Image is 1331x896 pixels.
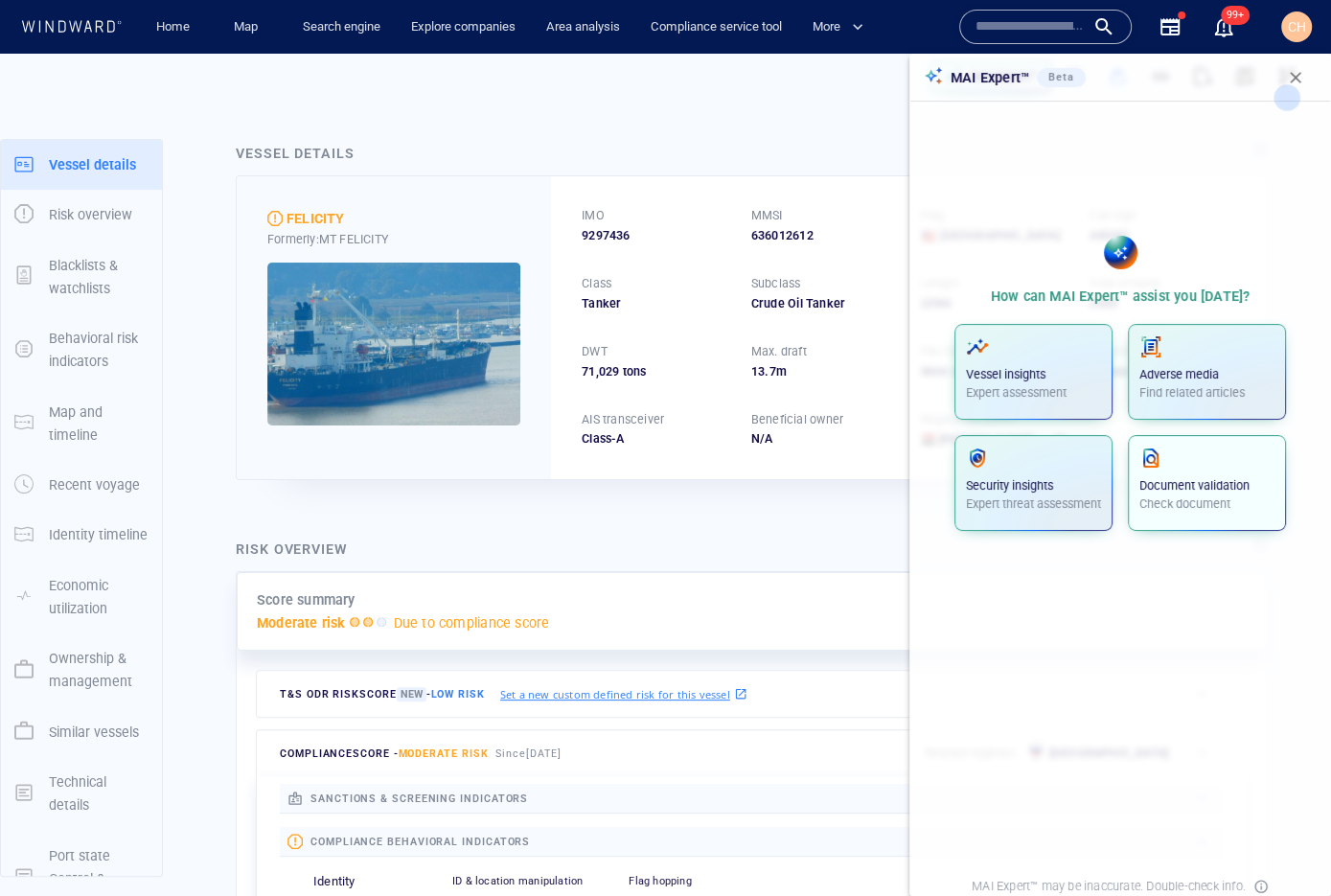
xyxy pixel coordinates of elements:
div: Vessel details [236,142,355,165]
a: Identity timeline [1,525,162,543]
div: Formerly: MT FELICITY [267,231,520,248]
p: Ownership & management [49,647,149,694]
span: Moderate risk [398,747,488,760]
p: Recent voyage [49,473,140,496]
button: Ownership & management [1,633,162,707]
div: Activity timeline [10,19,94,48]
div: Toggle map information layers [982,69,1011,98]
a: Explore companies [403,11,523,44]
a: OpenStreetMap [834,578,927,591]
button: Map [218,11,280,44]
span: CH [1288,19,1306,34]
span: 13 [751,364,765,379]
div: 636012612 [751,227,898,244]
p: Vessel insights [966,366,1101,383]
p: Map and timeline [49,401,149,448]
div: FELICITY [287,207,345,230]
div: Crude Oil Tanker [751,295,898,312]
button: Recent voyage [1,460,162,510]
a: Home [149,11,197,44]
p: Technical details [49,770,149,817]
img: 5905c34a0ed6155845fdd115_0 [267,263,520,425]
a: Port state Control & Casualties [1,868,162,886]
a: Mapbox [778,578,831,591]
div: 71,029 tons [582,363,728,380]
iframe: Chat [1250,810,1317,882]
span: ID & location manipulation [452,875,583,887]
p: Score summary [257,588,356,611]
span: New [397,687,426,701]
div: Focus on vessel path [893,69,922,98]
p: Expert threat assessment [966,495,1101,513]
div: (6186) [98,19,132,48]
p: DWT [582,343,608,360]
div: Tanker [582,295,728,312]
button: Security insightsExpert threat assessment [954,435,1113,531]
span: sanctions & screening indicators [310,793,528,805]
p: Moderate risk [257,611,346,634]
a: Technical details [1,783,162,801]
button: Behavioral risk indicators [1,313,162,387]
button: Blacklists & watchlists [1,241,162,314]
button: Document validationCheck document [1128,435,1286,531]
a: Improve this map [932,578,1027,591]
a: Map [226,11,272,44]
span: Flag hopping [629,875,691,887]
p: MAI Expert™ [951,66,1029,89]
button: 99+ [1201,4,1247,50]
p: Security insights [966,477,1101,494]
span: N/A [751,431,773,446]
a: Risk overview [1,205,162,223]
button: Create an AOI. [951,69,982,98]
button: 7 days[DATE]-[DATE] [266,484,444,517]
button: Vessel details [1,140,162,190]
button: Map and timeline [1,387,162,461]
button: Technical details [1,757,162,831]
p: Behavioral risk indicators [49,327,149,374]
span: 99+ [1221,6,1250,25]
p: Vessel details [49,153,136,176]
p: Risk overview [49,203,132,226]
p: Expert assessment [966,384,1101,402]
p: Similar vessels [49,721,139,744]
div: [DATE] - [DATE] [322,486,404,516]
p: How can MAI Expert™ assist you [DATE]? [991,285,1251,308]
button: Adverse mediaFind related articles [1128,324,1286,420]
p: Adverse media [1139,366,1274,383]
span: 9297436 [582,227,630,244]
span: T&S ODR risk score - [280,687,485,701]
a: Similar vessels [1,722,162,740]
p: Identity timeline [49,523,148,546]
p: Blacklists & watchlists [49,254,149,301]
div: Risk overview [236,538,348,561]
div: Toggle vessel historical path [922,69,951,98]
p: AIS transceiver [582,411,664,428]
p: Subclass [751,275,801,292]
a: Ownership & management [1,660,162,678]
p: Beneficial owner [751,411,843,428]
p: Document validation [1139,477,1274,494]
a: Map and timeline [1,413,162,431]
a: Behavioral risk indicators [1,340,162,358]
span: . [765,364,769,379]
span: Low risk [430,688,484,701]
span: Since [DATE] [495,747,562,760]
p: IMO [582,207,605,224]
div: Moderate risk [267,211,283,226]
div: tooltips.createAOI [951,69,982,98]
button: Risk overview [1,190,162,240]
a: Recent voyage [1,475,162,494]
p: Check document [1139,495,1274,513]
div: Compliance Activities [211,19,226,48]
p: MMSI [751,207,783,224]
span: 7 days [282,493,318,507]
p: Due to compliance score [394,611,550,634]
a: Economic utilization [1,586,162,605]
button: Economic utilization [1,561,162,634]
p: Class [582,275,611,292]
div: Notification center [1212,15,1235,38]
button: Search engine [295,11,388,44]
a: Vessel details [1,154,162,172]
span: 7 [769,364,775,379]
